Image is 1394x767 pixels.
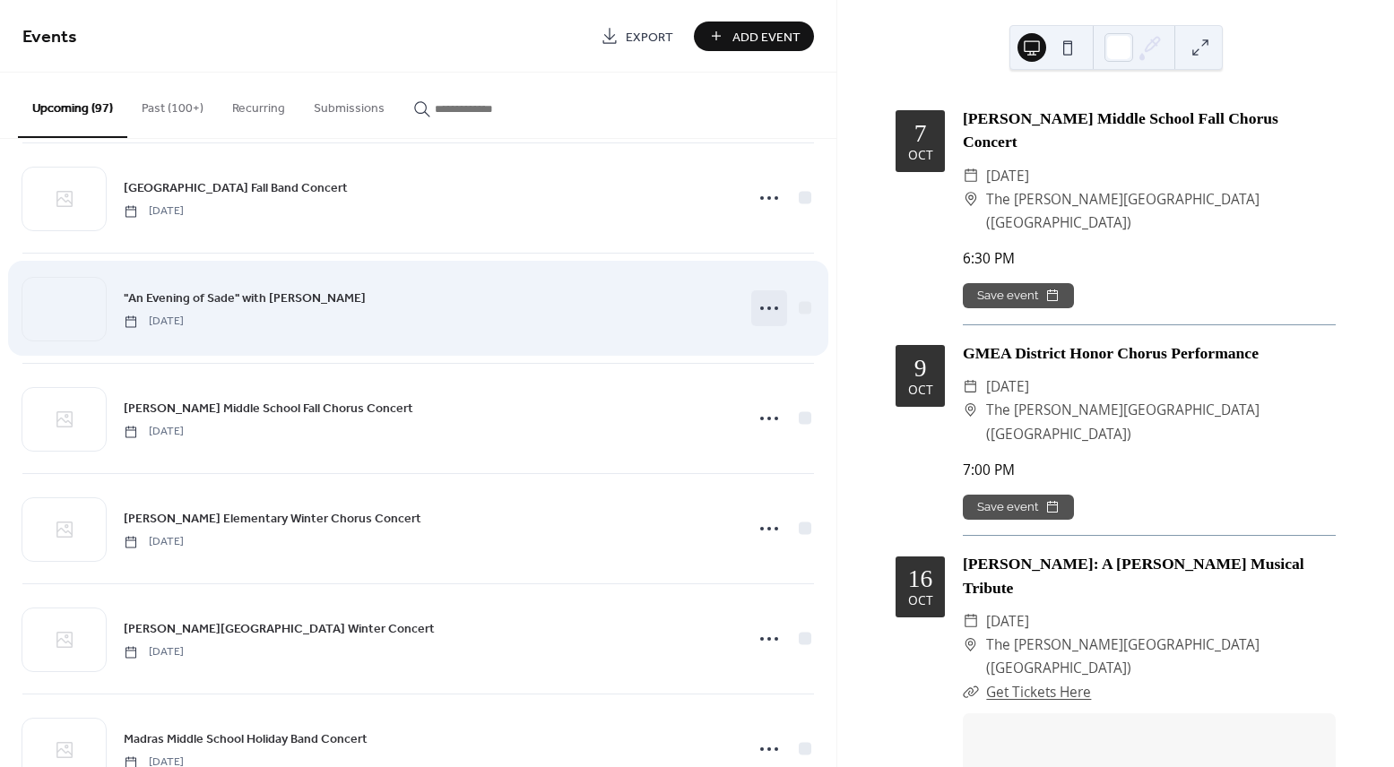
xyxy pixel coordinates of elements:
[963,107,1336,154] div: [PERSON_NAME] Middle School Fall Chorus Concert
[908,566,933,591] div: 16
[963,609,979,633] div: ​
[963,375,979,398] div: ​
[963,460,1336,480] div: 7:00 PM
[908,384,933,397] div: Oct
[127,73,218,136] button: Past (100+)
[963,248,1336,269] div: 6:30 PM
[124,288,366,308] a: "An Evening of Sade" with [PERSON_NAME]
[986,187,1336,234] span: The [PERSON_NAME][GEOGRAPHIC_DATA] ([GEOGRAPHIC_DATA])
[986,164,1029,187] span: [DATE]
[22,20,77,55] span: Events
[124,644,184,660] span: [DATE]
[963,341,1336,365] div: GMEA District Honor Chorus Performance
[963,164,979,187] div: ​
[124,398,413,418] a: [PERSON_NAME] Middle School Fall Chorus Concert
[587,22,687,51] a: Export
[963,680,979,703] div: ​
[626,28,673,47] span: Export
[963,398,979,421] div: ​
[963,495,1074,520] button: Save event
[124,728,368,749] a: Madras Middle School Holiday Band Concert
[694,22,814,51] button: Add Event
[986,633,1336,679] span: The [PERSON_NAME][GEOGRAPHIC_DATA] ([GEOGRAPHIC_DATA])
[986,609,1029,633] span: [DATE]
[218,73,299,136] button: Recurring
[914,356,927,381] div: 9
[986,375,1029,398] span: [DATE]
[963,187,979,211] div: ​
[124,400,413,418] span: [PERSON_NAME] Middle School Fall Chorus Concert
[124,534,184,550] span: [DATE]
[124,289,366,308] span: "An Evening of Sade" with [PERSON_NAME]
[124,730,368,749] span: Madras Middle School Holiday Band Concert
[963,633,979,656] div: ​
[124,620,435,639] span: [PERSON_NAME][GEOGRAPHIC_DATA] Winter Concert
[124,203,184,220] span: [DATE]
[986,683,1091,701] a: Get Tickets Here
[299,73,399,136] button: Submissions
[124,177,348,198] a: [GEOGRAPHIC_DATA] Fall Band Concert
[963,283,1074,308] button: Save event
[124,179,348,198] span: [GEOGRAPHIC_DATA] Fall Band Concert
[986,398,1336,444] span: The [PERSON_NAME][GEOGRAPHIC_DATA] ([GEOGRAPHIC_DATA])
[18,73,127,138] button: Upcoming (97)
[732,28,801,47] span: Add Event
[908,150,933,162] div: Oct
[124,510,421,529] span: [PERSON_NAME] Elementary Winter Chorus Concert
[908,595,933,608] div: Oct
[124,314,184,330] span: [DATE]
[914,121,927,146] div: 7
[124,618,435,639] a: [PERSON_NAME][GEOGRAPHIC_DATA] Winter Concert
[124,424,184,440] span: [DATE]
[124,508,421,529] a: [PERSON_NAME] Elementary Winter Chorus Concert
[963,555,1304,596] a: [PERSON_NAME]: A [PERSON_NAME] Musical Tribute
